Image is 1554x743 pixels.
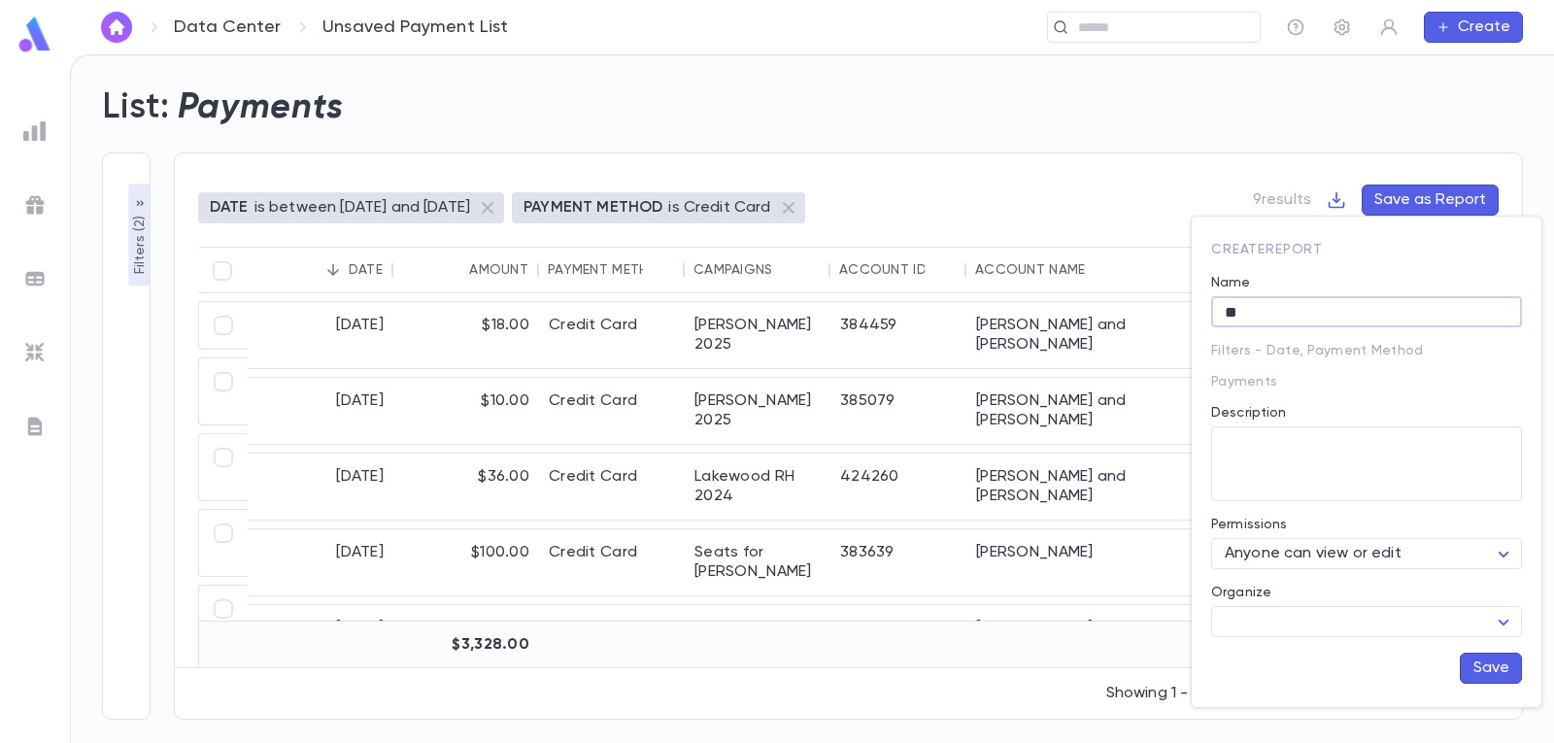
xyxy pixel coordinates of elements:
span: Anyone can view or edit [1225,546,1402,561]
label: Description [1211,405,1287,421]
label: Organize [1211,585,1271,600]
button: Save [1460,653,1522,684]
div: Anyone can view or edit [1211,539,1522,569]
p: Payments [1211,374,1522,389]
span: Create Report [1211,243,1323,256]
label: Permissions [1211,517,1288,532]
p: Filters - Date, Payment Method [1211,343,1522,358]
div: ​ [1211,607,1522,637]
label: Name [1211,275,1251,290]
